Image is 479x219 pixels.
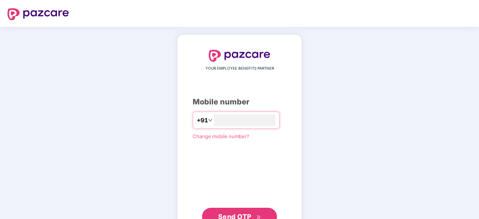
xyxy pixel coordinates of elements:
div: Mobile number [193,96,286,108]
span: +91 [197,116,208,125]
span: YOUR EMPLOYEE BENEFITS PARTNER [205,66,274,72]
img: logo [7,8,69,20]
span: down [208,118,213,122]
img: logo [209,50,270,62]
a: Change mobile number? [193,133,249,139]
